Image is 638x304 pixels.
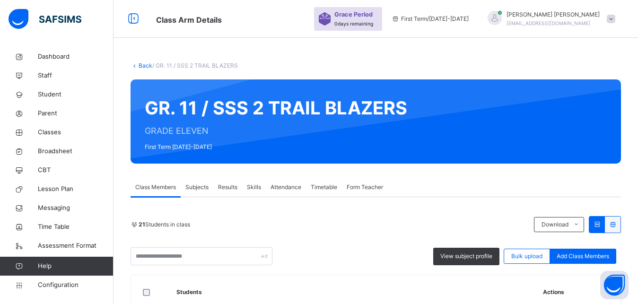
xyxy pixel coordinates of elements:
span: CBT [38,165,114,175]
span: session/term information [392,15,469,23]
span: Download [542,220,568,229]
span: View subject profile [440,252,492,261]
span: Lesson Plan [38,184,114,194]
b: 21 [139,221,145,228]
span: Class Arm Details [156,15,222,25]
span: Configuration [38,280,113,290]
a: Back [139,62,152,69]
span: [PERSON_NAME] [PERSON_NAME] [507,10,600,19]
button: Open asap [600,271,629,299]
span: Help [38,261,113,271]
span: Time Table [38,222,114,232]
span: Staff [38,71,114,80]
span: Form Teacher [347,183,383,191]
span: Students in class [139,220,190,229]
span: / GR. 11 / SSS 2 TRAIL BLAZERS [152,62,238,69]
span: Timetable [311,183,337,191]
span: Attendance [271,183,301,191]
span: Results [218,183,237,191]
span: First Term [DATE]-[DATE] [145,143,407,151]
span: Add Class Members [557,252,609,261]
span: Skills [247,183,261,191]
div: MAHMUD-NAJIMMAHMUD [478,10,620,27]
span: Dashboard [38,52,114,61]
span: Grace Period [334,10,373,19]
span: Student [38,90,114,99]
span: Messaging [38,203,114,213]
span: Parent [38,109,114,118]
span: 0 days remaining [334,21,373,26]
img: sticker-purple.71386a28dfed39d6af7621340158ba97.svg [319,12,331,26]
img: safsims [9,9,81,29]
span: Subjects [185,183,209,191]
span: Broadsheet [38,147,114,156]
span: Class Members [135,183,176,191]
span: Bulk upload [511,252,542,261]
span: Classes [38,128,114,137]
span: [EMAIL_ADDRESS][DOMAIN_NAME] [507,20,590,26]
span: Assessment Format [38,241,114,251]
